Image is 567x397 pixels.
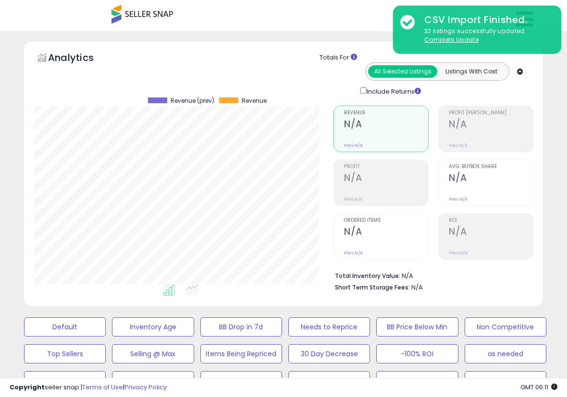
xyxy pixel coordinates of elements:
small: Prev: N/A [449,196,468,202]
span: Ordered Items [344,218,428,223]
span: ROI [449,218,533,223]
span: 2025-08-17 06:11 GMT [520,383,557,392]
button: Inventory Age [112,317,194,337]
button: Top Sellers [24,344,106,363]
button: BBBM < 10 [112,371,194,390]
button: Listings With Cost [437,65,506,78]
small: Prev: N/A [449,143,468,148]
button: Items Being Repriced [200,344,282,363]
button: BBBM >10 NO Velocity [200,371,282,390]
button: BBBM 61-90 [465,371,546,390]
button: -100% ROI [376,344,458,363]
button: Selling @ Max [112,344,194,363]
div: Include Returns [353,85,432,96]
button: All Selected Listings [368,65,437,78]
span: N/A [411,283,423,292]
strong: Copyright [10,383,45,392]
button: BBBM 31-60 [288,371,370,390]
small: Prev: N/A [344,196,363,202]
small: Prev: N/A [344,143,363,148]
button: BBBM > 500 [376,371,458,390]
h2: N/A [344,119,428,132]
button: Needs to Reprice [288,317,370,337]
u: Complete Update [424,36,479,44]
button: BB Drop in 7d [200,317,282,337]
span: Revenue [344,110,428,116]
h2: N/A [449,226,533,239]
b: Short Term Storage Fees: [335,283,410,291]
small: Prev: N/A [449,250,468,256]
button: Non Competitive [465,317,546,337]
li: N/A [335,269,526,281]
div: 32 listings successfully updated. [417,27,554,45]
a: Terms of Use [82,383,123,392]
button: as needed [465,344,546,363]
div: Totals For [320,53,536,62]
span: Revenue [242,97,267,104]
span: Profit [PERSON_NAME] [449,110,533,116]
button: BB Price Below Min [376,317,458,337]
span: Profit [344,164,428,169]
div: CSV Import Finished. [417,13,554,27]
small: Prev: N/A [344,250,363,256]
button: BB Below min Special [24,371,106,390]
button: Default [24,317,106,337]
a: Privacy Policy [124,383,167,392]
button: 30 Day Decrease [288,344,370,363]
b: Total Inventory Value: [335,272,400,280]
h2: N/A [344,226,428,239]
h2: N/A [449,119,533,132]
h5: Analytics [48,51,112,67]
span: Avg. Buybox Share [449,164,533,169]
span: Revenue (prev) [171,97,214,104]
div: seller snap | | [10,383,167,392]
h2: N/A [449,172,533,185]
h2: N/A [344,172,428,185]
